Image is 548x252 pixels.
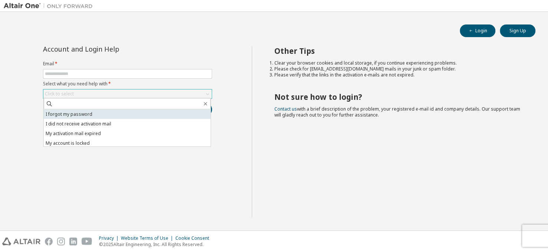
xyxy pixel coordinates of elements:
[274,60,522,66] li: Clear your browser cookies and local storage, if you continue experiencing problems.
[45,91,74,97] div: Click to select
[274,92,522,102] h2: Not sure how to login?
[99,235,121,241] div: Privacy
[43,81,212,87] label: Select what you need help with
[69,238,77,245] img: linkedin.svg
[274,106,297,112] a: Contact us
[45,238,53,245] img: facebook.svg
[44,109,211,119] li: I forgot my password
[175,235,214,241] div: Cookie Consent
[2,238,40,245] img: altair_logo.svg
[43,89,212,98] div: Click to select
[460,24,495,37] button: Login
[43,61,212,67] label: Email
[4,2,96,10] img: Altair One
[43,46,178,52] div: Account and Login Help
[274,72,522,78] li: Please verify that the links in the activation e-mails are not expired.
[274,46,522,56] h2: Other Tips
[500,24,535,37] button: Sign Up
[82,238,92,245] img: youtube.svg
[274,66,522,72] li: Please check for [EMAIL_ADDRESS][DOMAIN_NAME] mails in your junk or spam folder.
[274,106,520,118] span: with a brief description of the problem, your registered e-mail id and company details. Our suppo...
[99,241,214,248] p: © 2025 Altair Engineering, Inc. All Rights Reserved.
[57,238,65,245] img: instagram.svg
[121,235,175,241] div: Website Terms of Use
